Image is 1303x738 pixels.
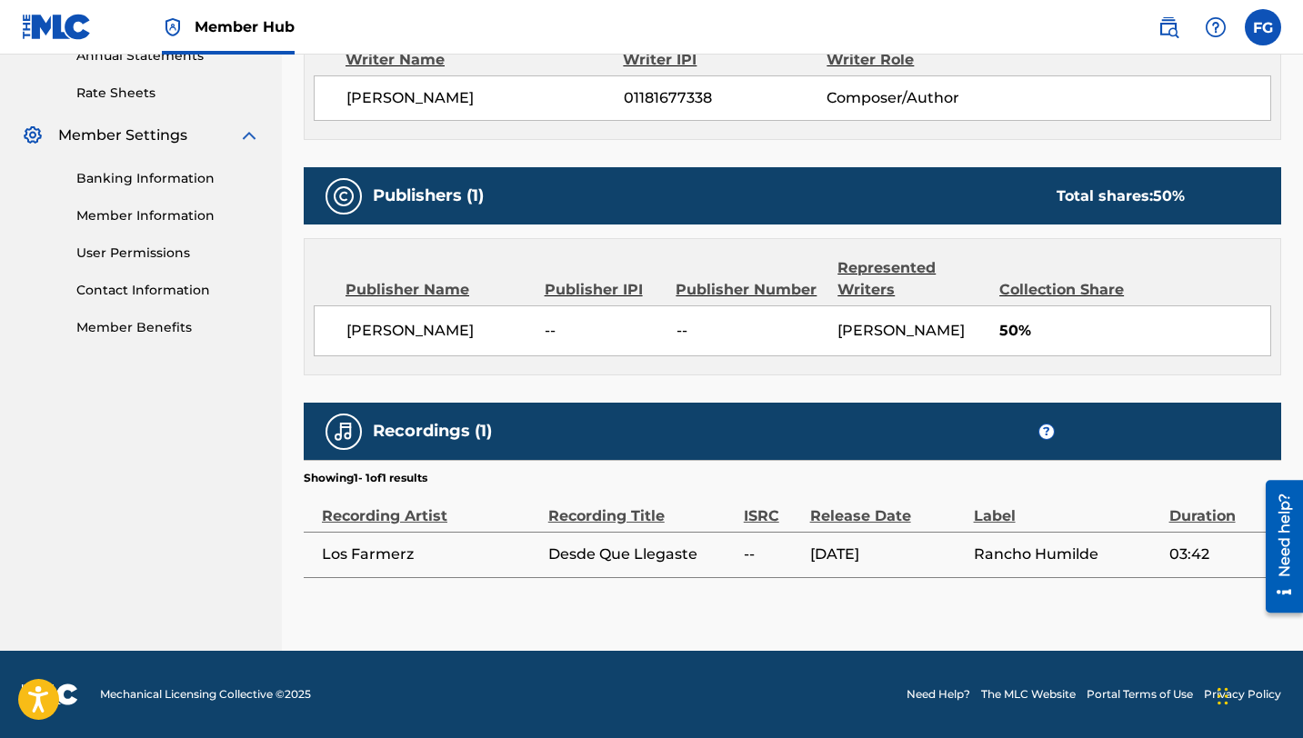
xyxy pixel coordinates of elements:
[373,421,492,442] h5: Recordings (1)
[1169,544,1272,565] span: 03:42
[1205,16,1227,38] img: help
[1153,187,1185,204] span: 50 %
[333,421,355,443] img: Recordings
[810,486,965,527] div: Release Date
[76,84,260,103] a: Rate Sheets
[1212,651,1303,738] iframe: Chat Widget
[100,686,311,703] span: Mechanical Licensing Collective © 2025
[744,486,801,527] div: ISRC
[623,49,827,71] div: Writer IPI
[76,281,260,300] a: Contact Information
[76,206,260,225] a: Member Information
[373,185,484,206] h5: Publishers (1)
[1218,669,1228,723] div: Drag
[346,49,623,71] div: Writer Name
[837,322,965,339] span: [PERSON_NAME]
[974,486,1160,527] div: Label
[1245,9,1281,45] div: User Menu
[999,279,1138,301] div: Collection Share
[238,125,260,146] img: expand
[1057,185,1185,207] div: Total shares:
[827,49,1012,71] div: Writer Role
[545,320,663,342] span: --
[837,257,986,301] div: Represented Writers
[744,544,801,565] span: --
[162,16,184,38] img: Top Rightsholder
[22,14,92,40] img: MLC Logo
[827,87,1011,109] span: Composer/Author
[322,544,539,565] span: Los Farmerz
[1252,473,1303,619] iframe: Resource Center
[76,46,260,65] a: Annual Statements
[76,244,260,263] a: User Permissions
[1204,686,1281,703] a: Privacy Policy
[810,544,965,565] span: [DATE]
[676,279,824,301] div: Publisher Number
[322,486,539,527] div: Recording Artist
[1198,9,1234,45] div: Help
[548,544,735,565] span: Desde Que Llegaste
[548,486,735,527] div: Recording Title
[545,279,663,301] div: Publisher IPI
[22,125,44,146] img: Member Settings
[1150,9,1187,45] a: Public Search
[999,320,1270,342] span: 50%
[346,279,531,301] div: Publisher Name
[974,544,1160,565] span: Rancho Humilde
[76,169,260,188] a: Banking Information
[981,686,1076,703] a: The MLC Website
[195,16,295,37] span: Member Hub
[76,318,260,337] a: Member Benefits
[333,185,355,207] img: Publishers
[677,320,825,342] span: --
[624,87,827,109] span: 01181677338
[907,686,970,703] a: Need Help?
[1169,486,1272,527] div: Duration
[1087,686,1193,703] a: Portal Terms of Use
[1039,424,1054,439] span: ?
[346,320,531,342] span: [PERSON_NAME]
[1158,16,1179,38] img: search
[346,87,624,109] span: [PERSON_NAME]
[304,470,427,486] p: Showing 1 - 1 of 1 results
[22,683,78,705] img: logo
[58,125,187,146] span: Member Settings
